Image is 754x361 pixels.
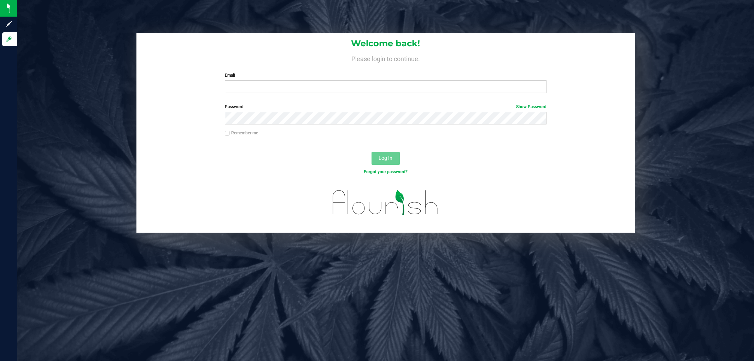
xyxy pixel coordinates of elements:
[323,182,448,222] img: flourish_logo.svg
[225,104,244,109] span: Password
[379,155,392,161] span: Log In
[225,131,230,136] input: Remember me
[516,104,546,109] a: Show Password
[225,72,546,78] label: Email
[364,169,408,174] a: Forgot your password?
[225,130,258,136] label: Remember me
[5,21,12,28] inline-svg: Sign up
[5,36,12,43] inline-svg: Log in
[372,152,400,165] button: Log In
[136,54,635,62] h4: Please login to continue.
[136,39,635,48] h1: Welcome back!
